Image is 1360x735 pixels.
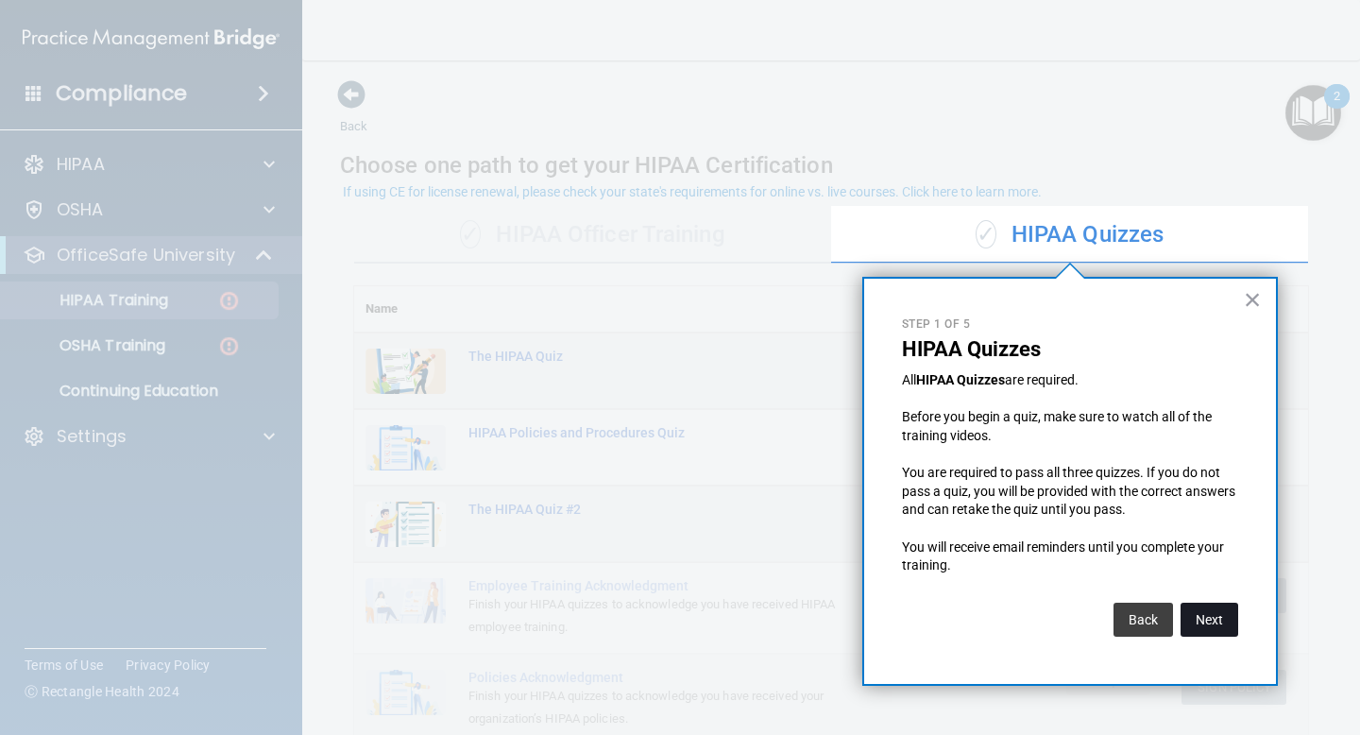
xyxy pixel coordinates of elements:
[1244,284,1262,315] button: Close
[976,220,996,248] span: ✓
[831,207,1308,264] div: HIPAA Quizzes
[902,538,1238,575] p: You will receive email reminders until you complete your training.
[902,464,1238,520] p: You are required to pass all three quizzes. If you do not pass a quiz, you will be provided with ...
[1005,372,1079,387] span: are required.
[902,372,916,387] span: All
[902,337,1238,362] p: HIPAA Quizzes
[902,408,1238,445] p: Before you begin a quiz, make sure to watch all of the training videos.
[1113,603,1173,637] button: Back
[1266,605,1337,676] iframe: Drift Widget Chat Controller
[1181,603,1238,637] button: Next
[902,316,1238,333] p: Step 1 of 5
[916,372,1005,387] strong: HIPAA Quizzes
